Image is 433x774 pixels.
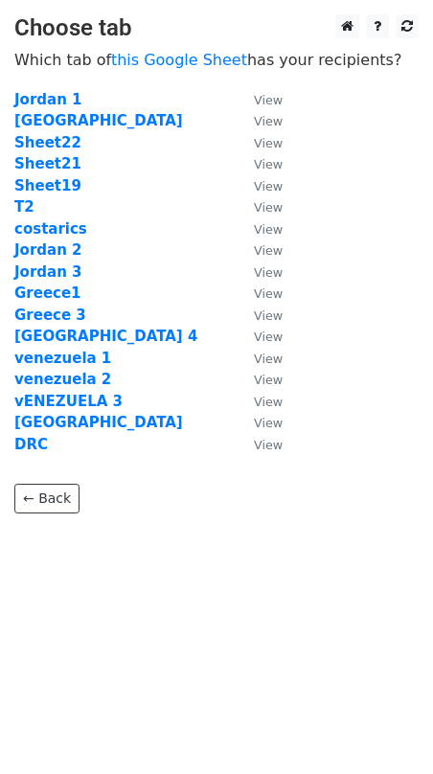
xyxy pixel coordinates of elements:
a: venezuela 2 [14,371,111,388]
small: View [254,395,283,409]
a: costarics [14,220,87,238]
a: Greece 3 [14,307,86,324]
a: View [235,263,283,281]
small: View [254,265,283,280]
a: Jordan 3 [14,263,81,281]
a: View [235,414,283,431]
a: [GEOGRAPHIC_DATA] [14,112,183,129]
p: Which tab of has your recipients? [14,50,419,70]
a: View [235,285,283,302]
a: View [235,177,283,194]
a: Sheet22 [14,134,81,151]
small: View [254,243,283,258]
a: View [235,155,283,172]
small: View [254,286,283,301]
a: View [235,436,283,453]
a: vENEZUELA 3 [14,393,123,410]
a: View [235,220,283,238]
a: Jordan 2 [14,241,81,259]
a: View [235,198,283,216]
a: T2 [14,198,34,216]
small: View [254,93,283,107]
a: View [235,241,283,259]
a: View [235,393,283,410]
a: venezuela 1 [14,350,111,367]
small: View [254,352,283,366]
a: View [235,134,283,151]
a: Jordan 1 [14,91,81,108]
small: View [254,222,283,237]
a: [GEOGRAPHIC_DATA] 4 [14,328,197,345]
small: View [254,114,283,128]
small: View [254,308,283,323]
small: View [254,200,283,215]
small: View [254,416,283,430]
small: View [254,330,283,344]
a: View [235,371,283,388]
a: View [235,350,283,367]
a: Greece1 [14,285,81,302]
a: View [235,307,283,324]
small: View [254,136,283,150]
small: View [254,157,283,171]
a: this Google Sheet [111,51,247,69]
h3: Choose tab [14,14,419,42]
small: View [254,373,283,387]
a: Sheet19 [14,177,81,194]
small: View [254,438,283,452]
a: Sheet21 [14,155,81,172]
a: DRC [14,436,48,453]
a: View [235,328,283,345]
small: View [254,179,283,193]
a: [GEOGRAPHIC_DATA] [14,414,183,431]
a: ← Back [14,484,80,513]
a: View [235,112,283,129]
a: View [235,91,283,108]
